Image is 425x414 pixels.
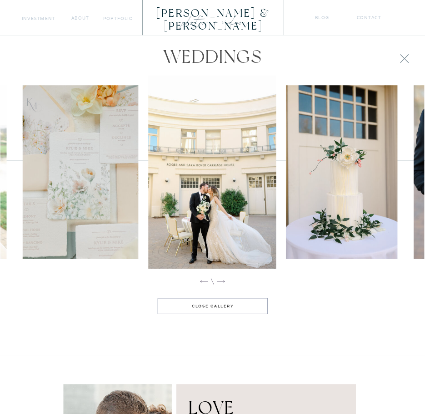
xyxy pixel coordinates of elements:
a: portfolio [103,15,133,22]
h2: weddings [160,46,265,70]
a: Investment [22,15,56,22]
a: [PERSON_NAME] & [PERSON_NAME] [144,7,283,20]
a: about [71,14,89,21]
a: blog [315,14,329,21]
a: close gallery [168,303,257,309]
a: Contact [357,14,382,21]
